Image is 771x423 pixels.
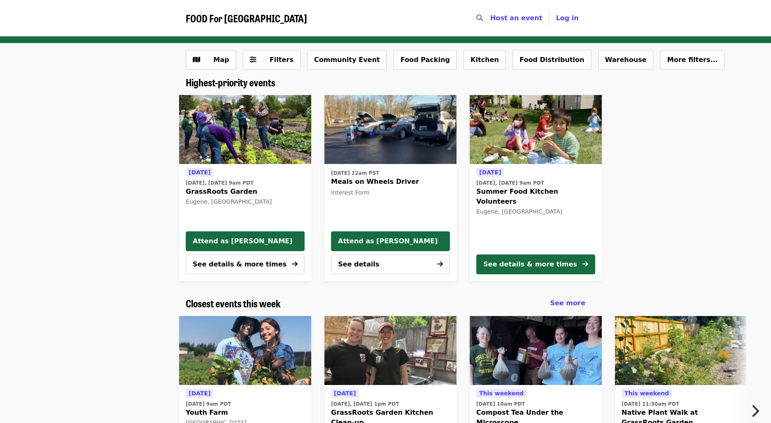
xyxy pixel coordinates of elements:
[189,169,210,176] span: [DATE]
[624,390,669,397] span: This weekend
[464,50,506,70] button: Kitchen
[556,14,579,22] span: Log in
[179,95,311,164] img: GrassRoots Garden organized by FOOD For Lane County
[324,95,456,164] img: Meals on Wheels Driver organized by FOOD For Lane County
[307,50,387,70] button: Community Event
[186,76,275,88] a: Highest-priority events
[470,316,602,385] a: Compost Tea Under the Microscope
[437,260,443,268] i: arrow-right icon
[483,259,577,269] div: See details & more times
[476,179,544,187] time: [DATE], [DATE] 9am PDT
[331,177,450,187] span: Meals on Wheels Driver
[324,316,456,385] a: GrassRoots Garden Kitchen Clean-up
[393,50,457,70] button: Food Packing
[186,400,231,408] time: [DATE] 9am PDT
[186,187,305,197] span: GrassRoots Garden
[179,95,311,164] a: GrassRoots Garden
[331,231,450,251] button: Attend as [PERSON_NAME]
[744,399,771,423] button: Next item
[488,8,494,28] input: Search
[189,390,210,397] span: [DATE]
[186,297,281,309] a: Closest events this week
[479,169,501,176] span: [DATE]
[622,400,679,408] time: [DATE] 11:30am PDT
[470,316,602,385] img: Compost Tea Under the Microscope organized by FOOD For Lane County
[179,316,311,385] a: Youth Farm
[470,95,602,281] a: See details for "Summer Food Kitchen Volunteers"
[213,56,229,64] span: Map
[667,56,718,64] span: More filters...
[660,50,725,70] button: More filters...
[186,296,281,310] span: Closest events this week
[476,208,595,215] div: Eugene, [GEOGRAPHIC_DATA]
[270,56,293,64] span: Filters
[479,390,524,397] span: This weekend
[292,260,298,268] i: arrow-right icon
[324,95,456,164] a: Meals on Wheels Driver
[186,254,305,274] button: See details & more times
[476,400,525,408] time: [DATE] 10am PDT
[331,400,399,408] time: [DATE], [DATE] 1pm PDT
[186,231,305,251] button: Attend as [PERSON_NAME]
[476,254,595,274] button: See details & more times
[338,260,379,268] span: See details
[331,189,370,196] span: Interest Form
[179,297,592,309] div: Closest events this week
[751,403,759,419] i: chevron-right icon
[331,169,379,177] time: [DATE] 12am PST
[331,254,450,274] button: See details
[186,75,275,89] span: Highest-priority events
[179,76,592,88] div: Highest-priority events
[549,10,585,26] button: Log in
[186,11,307,25] span: FOOD For [GEOGRAPHIC_DATA]
[193,236,298,246] span: Attend as [PERSON_NAME]
[513,50,591,70] button: Food Distribution
[550,298,585,308] a: See more
[186,198,305,205] div: Eugene, [GEOGRAPHIC_DATA]
[186,12,307,24] a: FOOD For [GEOGRAPHIC_DATA]
[324,316,456,385] img: GrassRoots Garden Kitchen Clean-up organized by FOOD For Lane County
[331,167,450,199] a: See details for "Meals on Wheels Driver"
[338,236,443,246] span: Attend as [PERSON_NAME]
[490,14,542,22] a: Host an event
[179,316,311,385] img: Youth Farm organized by FOOD For Lane County
[193,260,286,268] span: See details & more times
[598,50,654,70] button: Warehouse
[186,408,305,418] span: Youth Farm
[550,299,585,307] span: See more
[250,56,256,64] i: sliders-h icon
[334,390,356,397] span: [DATE]
[186,167,305,207] a: See details for "GrassRoots Garden"
[582,260,588,268] i: arrow-right icon
[615,316,747,385] a: Native Plant Walk at GrassRoots Garden
[476,14,483,22] i: search icon
[243,50,300,70] button: Filters (0 selected)
[186,50,236,70] button: Show map view
[193,56,200,64] i: map icon
[476,187,595,207] span: Summer Food Kitchen Volunteers
[186,179,253,187] time: [DATE], [DATE] 9am PDT
[615,316,747,385] img: Native Plant Walk at GrassRoots Garden organized by FOOD For Lane County
[470,95,602,164] img: Summer Food Kitchen Volunteers organized by FOOD For Lane County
